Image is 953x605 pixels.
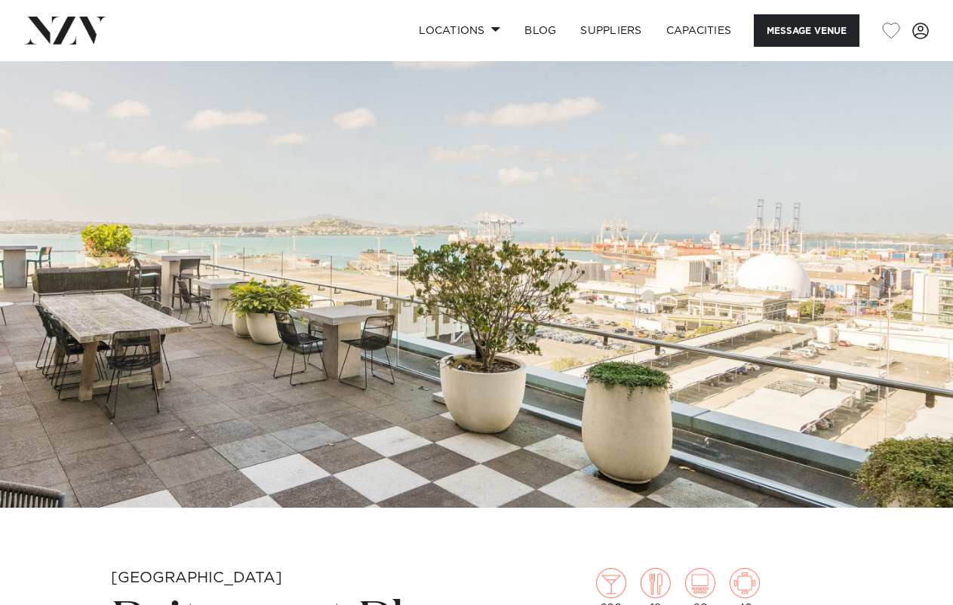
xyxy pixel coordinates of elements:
[512,14,568,47] a: BLOG
[754,14,859,47] button: Message Venue
[685,568,715,598] img: theatre.png
[407,14,512,47] a: Locations
[24,17,106,44] img: nzv-logo.png
[641,568,671,598] img: dining.png
[111,570,282,585] small: [GEOGRAPHIC_DATA]
[654,14,744,47] a: Capacities
[596,568,626,598] img: cocktail.png
[730,568,760,598] img: meeting.png
[568,14,653,47] a: SUPPLIERS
